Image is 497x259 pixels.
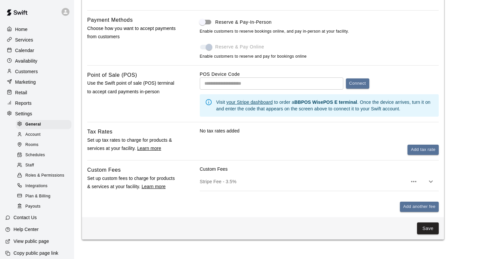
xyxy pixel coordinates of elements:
[15,110,32,117] p: Settings
[200,128,439,134] p: No tax rates added
[5,67,69,76] a: Customers
[16,120,71,129] div: General
[25,172,64,179] span: Roles & Permissions
[5,77,69,87] a: Marketing
[16,192,71,201] div: Plan & Billing
[15,100,32,106] p: Reports
[15,37,33,43] p: Services
[142,184,166,189] a: Learn more
[16,140,71,150] div: Rooms
[87,79,179,96] p: Use the Swift point of sale (POS) terminal to accept card payments in-person
[25,203,40,210] span: Payouts
[407,145,439,155] button: Add tax rate
[87,16,133,24] h6: Payment Methods
[15,26,28,33] p: Home
[226,100,273,105] a: your Stripe dashboard
[87,174,179,191] p: Set up custom fees to charge for products & services at your facility.
[13,214,37,221] p: Contact Us
[25,121,41,128] span: General
[417,222,439,235] button: Save
[5,56,69,66] a: Availability
[25,152,45,158] span: Schedules
[16,201,74,212] a: Payouts
[5,24,69,34] a: Home
[25,193,50,200] span: Plan & Billing
[15,89,27,96] p: Retail
[16,171,74,181] a: Roles & Permissions
[13,250,58,256] p: Copy public page link
[25,183,48,189] span: Integrations
[16,140,74,150] a: Rooms
[25,142,39,148] span: Rooms
[200,178,407,185] p: Stripe Fee - 3.5%
[15,47,34,54] p: Calendar
[216,96,433,115] div: Visit to order a . Once the device arrives, turn it on and enter the code that appears on the scr...
[16,182,71,191] div: Integrations
[294,100,357,105] b: BBPOS WisePOS E terminal
[25,162,34,169] span: Staff
[5,109,69,119] a: Settings
[5,45,69,55] a: Calendar
[87,128,113,136] h6: Tax Rates
[200,72,240,77] label: POS Device Code
[16,161,71,170] div: Staff
[13,226,39,233] p: Help Center
[87,136,179,153] p: Set up tax rates to charge for products & services at your facility.
[16,119,74,129] a: General
[200,28,439,35] span: Enable customers to reserve bookings online, and pay in-person at your facility.
[16,202,71,211] div: Payouts
[200,166,439,172] p: Custom Fees
[15,68,38,75] p: Customers
[200,172,439,191] div: Stripe Fee - 3.5%
[16,171,71,180] div: Roles & Permissions
[137,146,161,151] a: Learn more
[25,131,40,138] span: Account
[16,160,74,171] a: Staff
[215,19,272,26] span: Reserve & Pay-In-Person
[5,88,69,98] a: Retail
[16,150,74,160] a: Schedules
[13,238,49,245] p: View public page
[346,78,369,89] button: Connect
[200,54,307,59] span: Enable customers to reserve and pay for bookings online
[87,166,121,174] h6: Custom Fees
[5,98,69,108] a: Reports
[400,202,439,212] button: Add another fee
[16,191,74,201] a: Plan & Billing
[15,79,36,85] p: Marketing
[15,58,38,64] p: Availability
[215,43,264,50] span: Reserve & Pay Online
[87,24,179,41] p: Choose how you want to accept payments from customers
[16,130,71,139] div: Account
[87,71,137,79] h6: Point of Sale (POS)
[5,35,69,45] a: Services
[16,181,74,191] a: Integrations
[16,129,74,140] a: Account
[16,151,71,160] div: Schedules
